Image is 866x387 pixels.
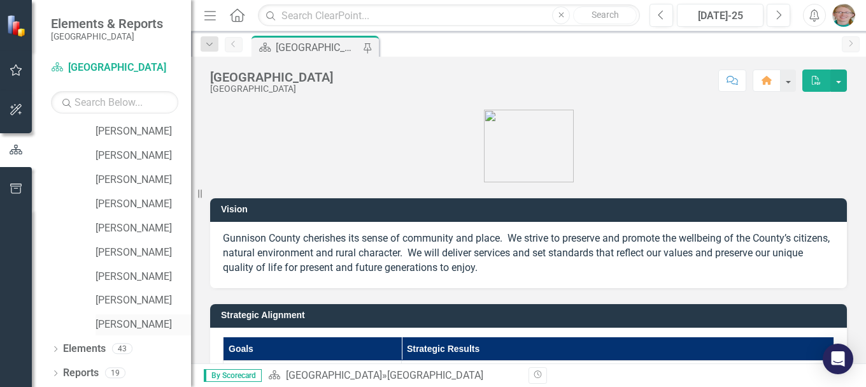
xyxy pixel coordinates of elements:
span: Elements & Reports [51,16,163,31]
a: [PERSON_NAME] [96,270,191,284]
a: [PERSON_NAME] [96,293,191,308]
div: [GEOGRAPHIC_DATA] [210,70,333,84]
img: ClearPoint Strategy [6,15,29,37]
div: [GEOGRAPHIC_DATA] [387,369,483,381]
a: [GEOGRAPHIC_DATA] [286,369,382,381]
div: » [268,369,519,383]
div: [GEOGRAPHIC_DATA] [276,40,360,55]
h3: Strategic Alignment [221,310,841,320]
img: Gunnison%20Co%20Logo%20E-small.png [484,110,574,182]
h3: Vision [221,205,841,214]
span: Search [592,10,619,20]
a: [PERSON_NAME] [96,124,191,139]
div: 43 [112,344,132,354]
button: Search [573,6,637,24]
a: Elements [63,342,106,356]
a: [PERSON_NAME] [96,245,191,260]
a: [PERSON_NAME] [96,149,191,163]
a: [PERSON_NAME] [96,221,191,236]
input: Search Below... [51,91,178,113]
div: 19 [105,368,125,379]
small: [GEOGRAPHIC_DATA] [51,31,163,41]
input: Search ClearPoint... [258,4,640,27]
a: [PERSON_NAME] [96,173,191,187]
p: Gunnison County cherishes its sense of community and place. We strive to preserve and promote the... [223,231,834,275]
img: Margaret Wacker [832,4,855,27]
a: Reports [63,366,99,381]
div: [DATE]-25 [681,8,759,24]
button: [DATE]-25 [677,4,763,27]
a: [PERSON_NAME] [96,197,191,212]
span: By Scorecard [204,369,262,382]
div: Open Intercom Messenger [823,344,853,374]
div: [GEOGRAPHIC_DATA] [210,84,333,94]
a: [GEOGRAPHIC_DATA] [51,61,178,75]
a: [PERSON_NAME] [96,318,191,332]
